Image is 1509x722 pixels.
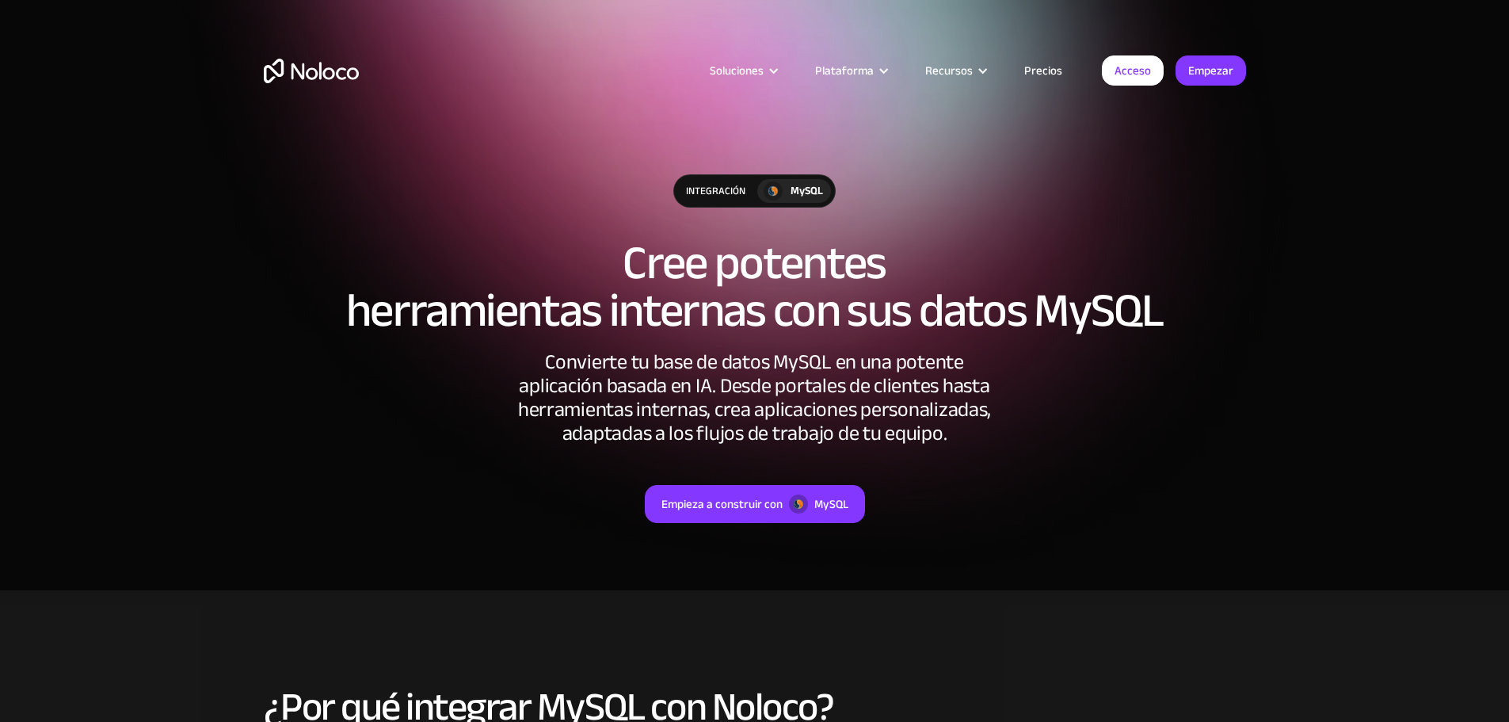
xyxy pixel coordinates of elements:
font: Empezar [1188,59,1233,82]
font: Empieza a construir con [661,493,783,515]
div: Plataforma [795,60,905,81]
div: Soluciones [690,60,795,81]
font: Cree potentes [623,219,886,308]
a: Empezar [1176,55,1246,86]
font: Soluciones [710,59,764,82]
a: hogar [264,59,359,83]
font: Recursos [925,59,973,82]
font: MySQL [814,493,848,515]
font: Precios [1024,59,1062,82]
div: Recursos [905,60,1004,81]
a: Empieza a construir conMySQL [645,485,865,523]
font: Acceso [1115,59,1151,82]
font: Convierte tu base de datos MySQL en una potente aplicación basada en IA. Desde portales de client... [518,342,991,453]
font: herramientas internas con sus datos MySQL [346,266,1163,355]
font: integración [686,181,745,201]
font: MySQL [791,180,823,201]
a: Acceso [1102,55,1164,86]
font: Plataforma [815,59,874,82]
a: Precios [1004,60,1082,81]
